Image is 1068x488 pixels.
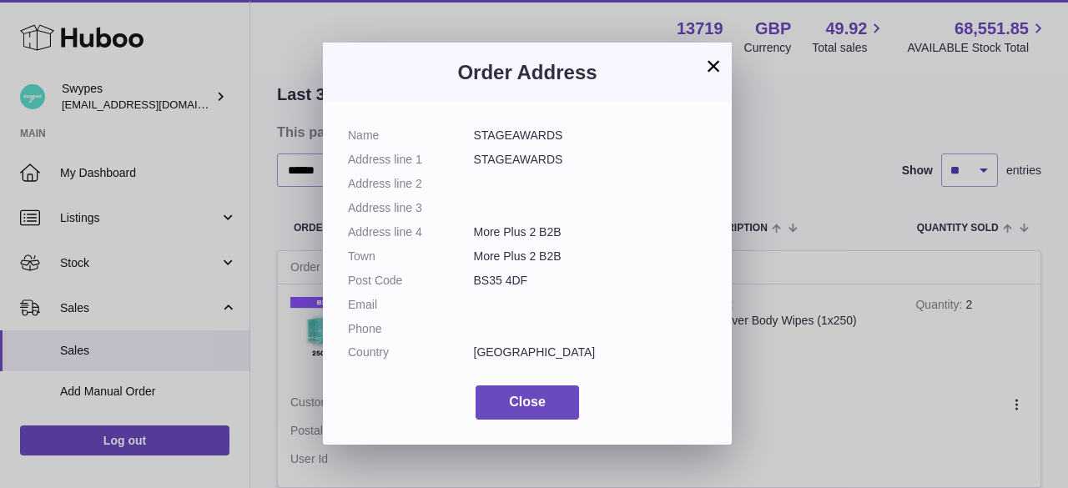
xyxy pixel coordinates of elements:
[474,273,708,289] dd: BS35 4DF
[348,152,474,168] dt: Address line 1
[348,297,474,313] dt: Email
[348,249,474,264] dt: Town
[348,224,474,240] dt: Address line 4
[474,128,708,143] dd: STAGEAWARDS
[348,59,707,86] h3: Order Address
[509,395,546,409] span: Close
[348,200,474,216] dt: Address line 3
[476,385,579,420] button: Close
[474,152,708,168] dd: STAGEAWARDS
[474,224,708,240] dd: More Plus 2 B2B
[348,176,474,192] dt: Address line 2
[348,128,474,143] dt: Name
[348,321,474,337] dt: Phone
[474,249,708,264] dd: More Plus 2 B2B
[348,273,474,289] dt: Post Code
[474,345,708,360] dd: [GEOGRAPHIC_DATA]
[703,56,723,76] button: ×
[348,345,474,360] dt: Country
